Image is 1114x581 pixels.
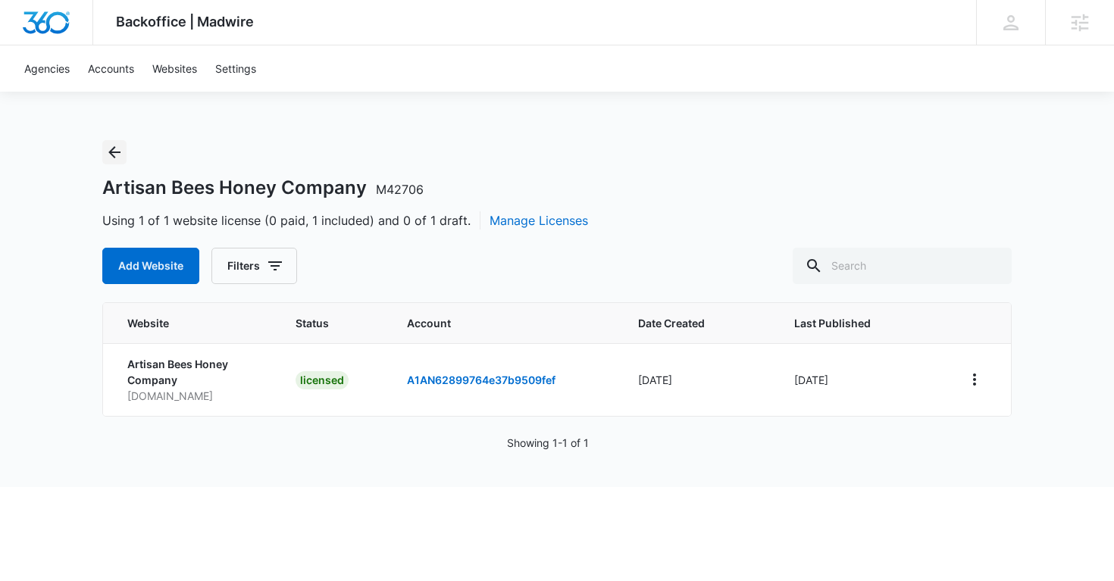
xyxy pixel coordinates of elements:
[15,45,79,92] a: Agencies
[102,211,588,230] span: Using 1 of 1 website license (0 paid, 1 included) and 0 of 1 draft.
[793,248,1012,284] input: Search
[127,356,259,388] p: Artisan Bees Honey Company
[507,435,589,451] p: Showing 1-1 of 1
[102,176,424,199] h1: Artisan Bees Honey Company
[620,343,776,416] td: [DATE]
[127,315,237,331] span: Website
[206,45,265,92] a: Settings
[407,373,555,386] a: A1AN62899764e37b9509fef
[376,182,424,197] span: M42706
[638,315,736,331] span: Date Created
[211,248,297,284] button: Filters
[116,14,254,30] span: Backoffice | Madwire
[962,367,987,392] button: View More
[490,211,588,230] button: Manage Licenses
[794,315,904,331] span: Last Published
[102,140,127,164] button: Back
[776,343,944,416] td: [DATE]
[127,388,259,404] p: [DOMAIN_NAME]
[296,371,349,389] div: licensed
[79,45,143,92] a: Accounts
[296,315,371,331] span: Status
[407,315,602,331] span: Account
[102,248,199,284] button: Add Website
[143,45,206,92] a: Websites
